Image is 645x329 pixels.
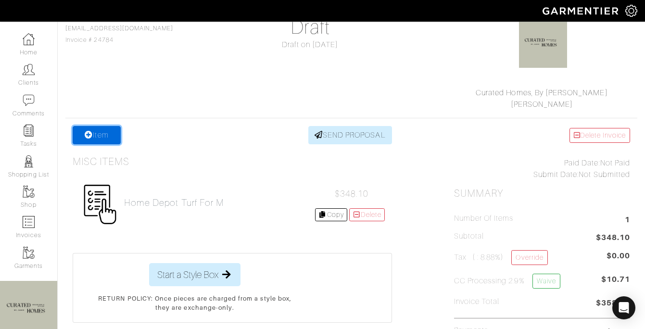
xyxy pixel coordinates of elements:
[23,125,35,137] img: reminder-icon-8004d30b9f0a5d33ae49ab947aed9ed385cf756f9e5892f1edd6e32f2345188e.png
[625,214,630,227] span: 1
[601,274,630,292] span: $10.71
[23,155,35,167] img: stylists-icon-eb353228a002819b7ec25b43dbf5f0378dd9e0616d9560372ff212230b889e62.png
[73,126,121,144] a: Item
[315,208,347,221] a: Copy
[23,63,35,76] img: clients-icon-6bae9207a08558b7cb47a8932f037763ab4055f8c8b6bfacd5dc20c3e0201464.png
[532,274,560,289] a: Waive
[90,294,299,312] p: RETURN POLICY: Once pieces are charged from a style box, they are exchange-only.
[596,232,630,245] span: $348.10
[538,2,625,19] img: garmentier-logo-header-white-b43fb05a5012e4ada735d5af1a66efaba907eab6374d6393d1fbf88cb4ef424d.png
[519,20,567,68] img: f1sLSt6sjhtqviGWfno3z99v.jpg
[65,13,173,43] span: [PHONE_NUMBER] Invoice # 24784
[23,216,35,228] img: orders-icon-0abe47150d42831381b5fb84f609e132dff9fe21cb692f30cb5eec754e2cba89.png
[157,267,218,282] span: Start a Style Box
[454,232,484,241] h5: Subtotal
[124,197,224,208] a: Home Depot Turf for M
[73,156,130,168] h3: Misc Items
[569,128,630,143] a: Delete Invoice
[149,263,240,286] button: Start a Style Box
[612,296,635,319] div: Open Intercom Messenger
[454,157,630,180] div: Not Paid Not Submitted
[511,250,547,265] a: Override
[454,214,514,223] h5: Number of Items
[335,189,368,199] span: $348.10
[533,170,579,179] span: Submit Date:
[625,5,637,17] img: gear-icon-white-bd11855cb880d31180b6d7d6211b90ccbf57a29d726f0c71d8c61bd08dd39cc2.png
[349,208,385,221] a: Delete
[454,297,500,306] h5: Invoice Total
[454,250,548,265] h5: Tax ( : 8.88%)
[23,186,35,198] img: garments-icon-b7da505a4dc4fd61783c78ac3ca0ef83fa9d6f193b1c9dc38574b1d14d53ca28.png
[222,16,398,39] h1: Draft
[23,94,35,106] img: comment-icon-a0a6a9ef722e966f86d9cbdc48e553b5cf19dbc54f86b18d962a5391bc8f6eb6.png
[222,39,398,51] div: Draft on [DATE]
[23,247,35,259] img: garments-icon-b7da505a4dc4fd61783c78ac3ca0ef83fa9d6f193b1c9dc38574b1d14d53ca28.png
[476,89,608,97] a: Curated Homes, By [PERSON_NAME]
[564,159,600,167] span: Paid Date:
[80,184,120,225] img: Womens_Miscellaneous-d673f60aaa87559a6952b59d05bf1b3a3b9c20a1534f02d223eac102529ca4c9.png
[454,274,560,289] h5: CC Processing 2.9%
[23,33,35,45] img: dashboard-icon-dbcd8f5a0b271acd01030246c82b418ddd0df26cd7fceb0bd07c9910d44c42f6.png
[308,126,392,144] a: SEND PROPOSAL
[454,188,630,200] h2: Summary
[596,297,630,310] span: $358.81
[511,100,573,109] a: [PERSON_NAME]
[65,25,173,32] a: [EMAIL_ADDRESS][DOMAIN_NAME]
[607,250,630,262] span: $0.00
